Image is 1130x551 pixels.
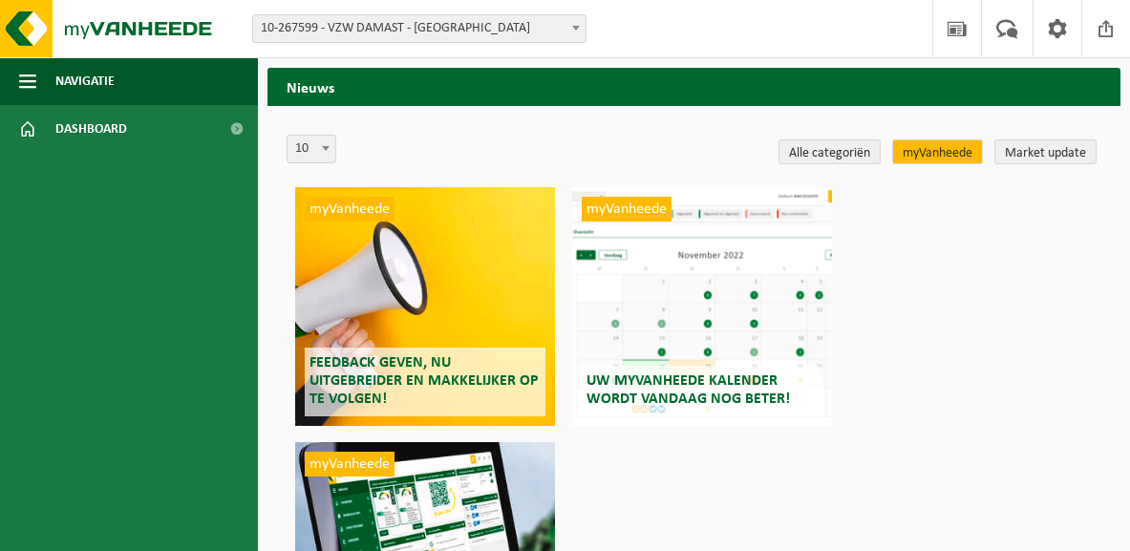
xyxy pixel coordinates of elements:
[55,57,115,105] span: Navigatie
[778,139,881,164] a: Alle categoriën
[305,452,394,477] span: myVanheede
[55,105,127,153] span: Dashboard
[305,197,394,222] span: myVanheede
[892,139,983,164] a: myVanheede
[586,373,790,407] span: Uw myVanheede kalender wordt vandaag nog beter!
[267,68,1120,105] h2: Nieuws
[287,135,336,163] span: 10
[252,14,586,43] span: 10-267599 - VZW DAMAST - KORTRIJK
[295,187,556,426] a: myVanheede Feedback geven, nu uitgebreider en makkelijker op te volgen!
[994,139,1097,164] a: Market update
[572,187,833,426] a: myVanheede Uw myVanheede kalender wordt vandaag nog beter!
[253,15,586,42] span: 10-267599 - VZW DAMAST - KORTRIJK
[309,355,539,407] span: Feedback geven, nu uitgebreider en makkelijker op te volgen!
[582,197,672,222] span: myVanheede
[288,136,335,162] span: 10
